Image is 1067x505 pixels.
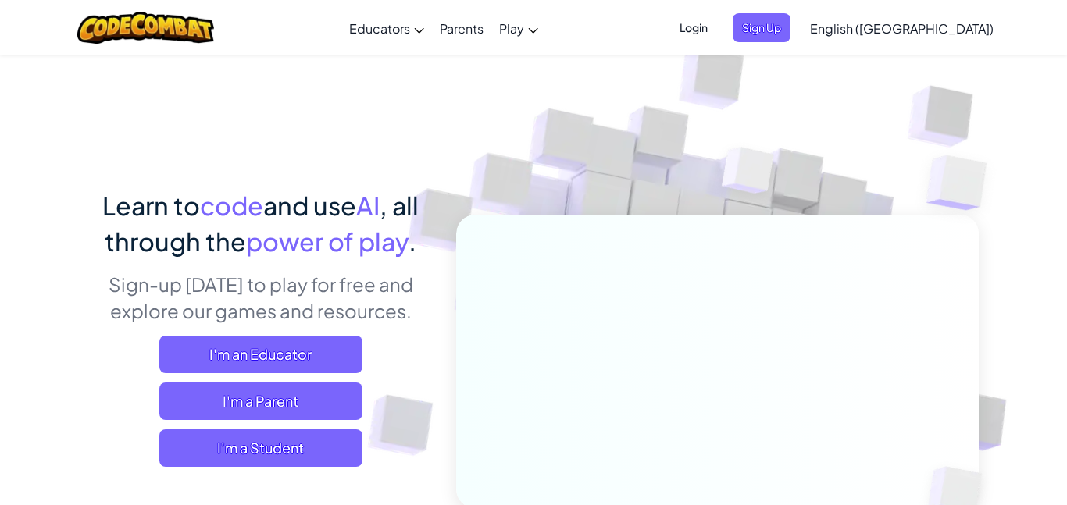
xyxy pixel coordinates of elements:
a: Parents [432,7,491,49]
button: Sign Up [733,13,790,42]
span: AI [356,190,380,221]
a: English ([GEOGRAPHIC_DATA]) [802,7,1001,49]
img: CodeCombat logo [77,12,214,44]
span: English ([GEOGRAPHIC_DATA]) [810,20,994,37]
span: Play [499,20,524,37]
a: I'm an Educator [159,336,362,373]
span: power of play [246,226,409,257]
p: Sign-up [DATE] to play for free and explore our games and resources. [88,271,433,324]
span: . [409,226,416,257]
span: Educators [349,20,410,37]
button: Login [670,13,717,42]
a: I'm a Parent [159,382,362,420]
span: code [200,190,263,221]
a: Educators [341,7,432,49]
a: Play [491,7,546,49]
img: Overlap cubes [895,117,1030,249]
button: I'm a Student [159,429,362,467]
img: Overlap cubes [693,116,805,233]
span: and use [263,190,356,221]
span: Learn to [102,190,200,221]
